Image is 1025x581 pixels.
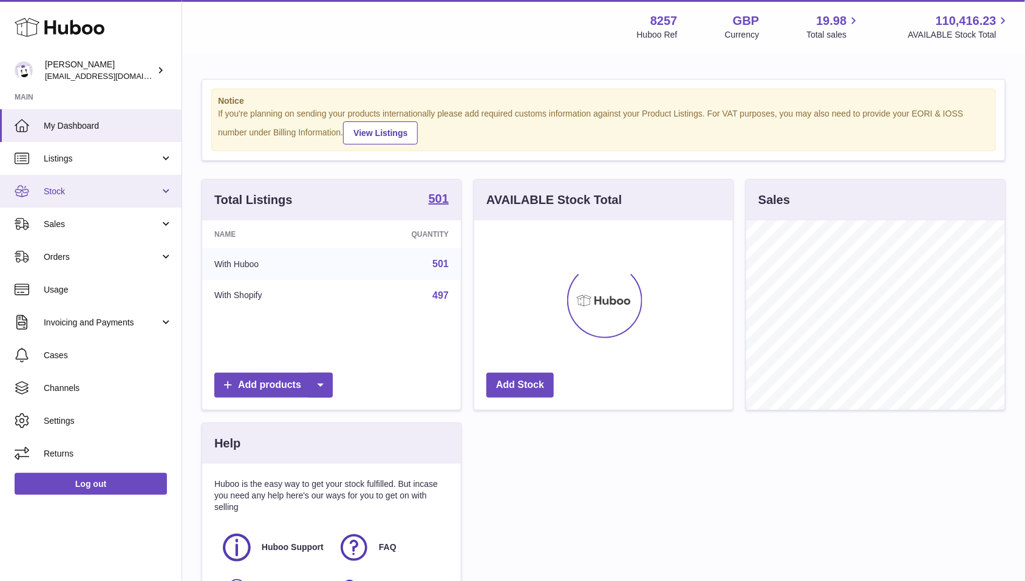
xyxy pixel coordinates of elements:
div: Huboo Ref [637,29,678,41]
strong: 8257 [650,13,678,29]
th: Quantity [342,220,461,248]
th: Name [202,220,342,248]
img: don@skinsgolf.com [15,61,33,80]
span: [EMAIL_ADDRESS][DOMAIN_NAME] [45,71,179,81]
div: [PERSON_NAME] [45,59,154,82]
a: 501 [432,259,449,269]
a: 19.98 Total sales [806,13,860,41]
a: 501 [429,192,449,207]
span: Cases [44,350,172,361]
p: Huboo is the easy way to get your stock fulfilled. But incase you need any help here's our ways f... [214,478,449,513]
a: 110,416.23 AVAILABLE Stock Total [908,13,1010,41]
a: Add Stock [486,373,554,398]
a: 497 [432,290,449,301]
td: With Huboo [202,248,342,280]
strong: Notice [218,95,989,107]
span: Sales [44,219,160,230]
span: Usage [44,284,172,296]
span: My Dashboard [44,120,172,132]
strong: 501 [429,192,449,205]
h3: Total Listings [214,192,293,208]
span: Orders [44,251,160,263]
a: Log out [15,473,167,495]
span: Huboo Support [262,542,324,553]
h3: Help [214,435,240,452]
div: Currency [725,29,760,41]
span: Invoicing and Payments [44,317,160,328]
h3: AVAILABLE Stock Total [486,192,622,208]
a: FAQ [338,531,443,564]
a: Huboo Support [220,531,325,564]
span: Stock [44,186,160,197]
strong: GBP [733,13,759,29]
div: If you're planning on sending your products internationally please add required customs informati... [218,108,989,144]
td: With Shopify [202,280,342,311]
span: Listings [44,153,160,165]
span: Settings [44,415,172,427]
span: Returns [44,448,172,460]
span: Channels [44,382,172,394]
span: AVAILABLE Stock Total [908,29,1010,41]
span: 110,416.23 [936,13,996,29]
a: View Listings [343,121,418,144]
span: FAQ [379,542,397,553]
a: Add products [214,373,333,398]
span: 19.98 [816,13,846,29]
h3: Sales [758,192,790,208]
span: Total sales [806,29,860,41]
